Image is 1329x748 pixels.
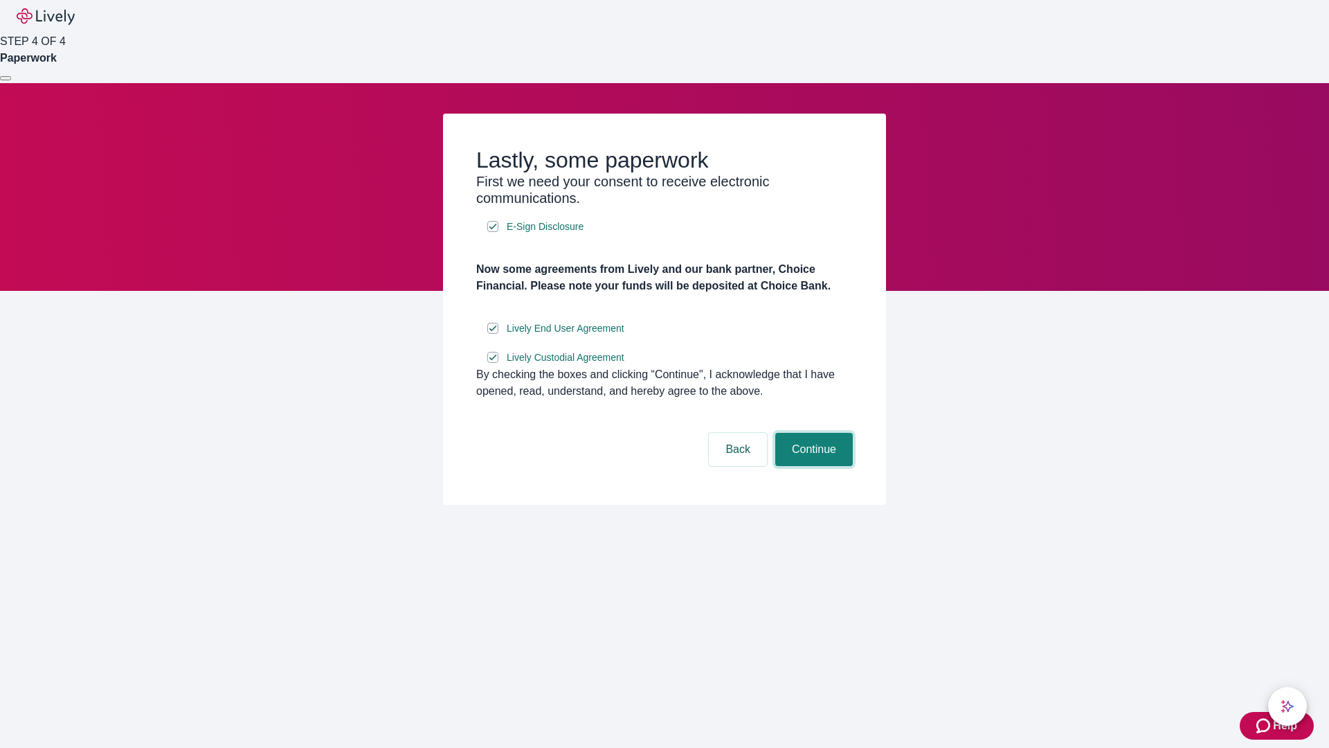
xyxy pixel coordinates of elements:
[1240,712,1314,740] button: Zendesk support iconHelp
[709,433,767,466] button: Back
[17,8,75,25] img: Lively
[1273,718,1297,734] span: Help
[1281,700,1294,713] svg: Lively AI Assistant
[775,433,853,466] button: Continue
[476,261,853,294] h4: Now some agreements from Lively and our bank partner, Choice Financial. Please note your funds wi...
[507,220,584,234] span: E-Sign Disclosure
[1256,718,1273,734] svg: Zendesk support icon
[476,147,853,173] h2: Lastly, some paperwork
[1268,687,1307,726] button: chat
[504,218,586,235] a: e-sign disclosure document
[504,349,627,366] a: e-sign disclosure document
[476,173,853,206] h3: First we need your consent to receive electronic communications.
[504,320,627,337] a: e-sign disclosure document
[507,321,624,336] span: Lively End User Agreement
[476,366,853,400] div: By checking the boxes and clicking “Continue", I acknowledge that I have opened, read, understand...
[507,350,624,365] span: Lively Custodial Agreement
